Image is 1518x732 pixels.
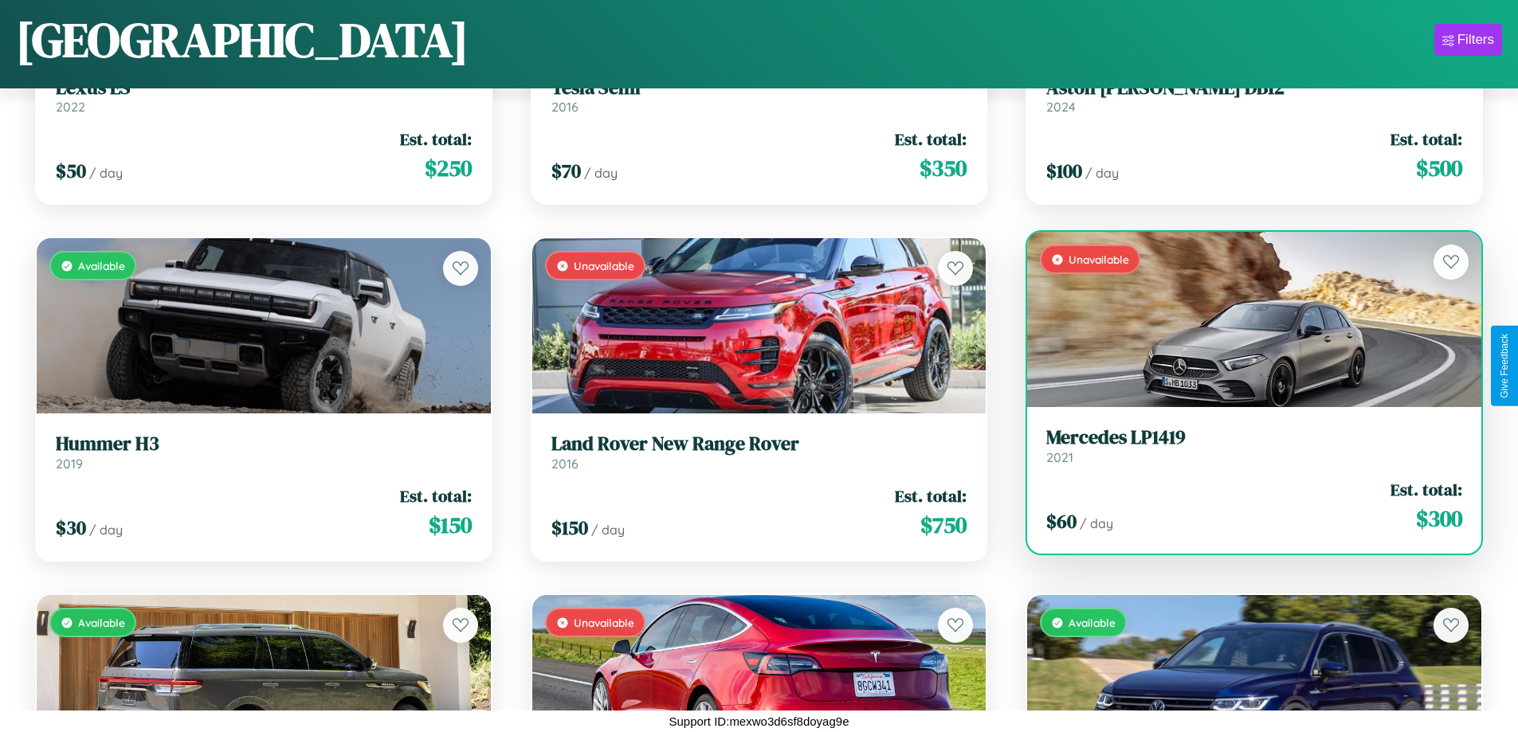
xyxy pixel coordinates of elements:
h3: Aston [PERSON_NAME] DB12 [1046,76,1462,100]
span: $ 750 [920,509,967,541]
span: Unavailable [574,616,634,629]
span: / day [1085,165,1119,181]
span: 2024 [1046,99,1076,115]
a: Lexus ES2022 [56,76,472,115]
span: Est. total: [1391,127,1462,151]
span: $ 150 [551,515,588,541]
div: Give Feedback [1499,334,1510,398]
span: 2016 [551,456,579,472]
a: Hummer H32019 [56,433,472,472]
span: Available [78,259,125,272]
span: $ 300 [1416,503,1462,534]
span: / day [591,522,625,538]
span: Unavailable [1069,252,1129,266]
span: 2021 [1046,449,1073,465]
span: 2019 [56,456,83,472]
span: $ 250 [425,152,472,184]
p: Support ID: mexwo3d6sf8doyag9e [669,710,849,732]
span: $ 100 [1046,158,1082,184]
h3: Mercedes LP1419 [1046,426,1462,449]
span: $ 350 [920,152,967,184]
span: $ 30 [56,515,86,541]
span: $ 60 [1046,508,1077,534]
span: Unavailable [574,259,634,272]
span: 2022 [56,99,85,115]
h3: Hummer H3 [56,433,472,456]
span: / day [89,165,123,181]
span: Available [78,616,125,629]
a: Land Rover New Range Rover2016 [551,433,967,472]
span: Available [1069,616,1116,629]
h3: Land Rover New Range Rover [551,433,967,456]
a: Tesla Semi2016 [551,76,967,115]
div: Filters [1457,32,1494,48]
a: Mercedes LP14192021 [1046,426,1462,465]
span: $ 50 [56,158,86,184]
span: 2016 [551,99,579,115]
span: $ 150 [429,509,472,541]
h1: [GEOGRAPHIC_DATA] [16,7,469,72]
span: Est. total: [400,484,472,507]
a: Aston [PERSON_NAME] DB122024 [1046,76,1462,115]
button: Filters [1434,24,1502,56]
span: Est. total: [1391,478,1462,501]
span: / day [584,165,618,181]
span: / day [1080,515,1113,531]
span: $ 70 [551,158,581,184]
span: $ 500 [1416,152,1462,184]
span: / day [89,522,123,538]
span: Est. total: [895,484,967,507]
span: Est. total: [400,127,472,151]
span: Est. total: [895,127,967,151]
